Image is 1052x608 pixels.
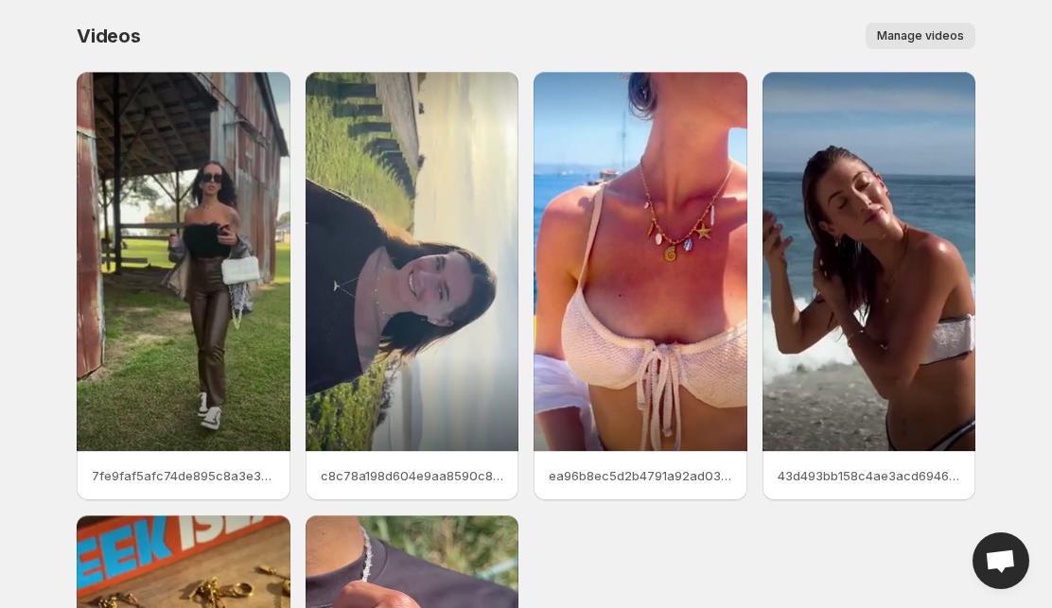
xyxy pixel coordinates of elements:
[778,466,961,485] p: 43d493bb158c4ae3acd694638a2b6285SD-480p-09Mbps-50973906
[973,532,1029,589] a: Open chat
[77,25,141,47] span: Videos
[877,28,964,43] span: Manage videos
[321,466,504,485] p: c8c78a198d604e9aa8590c8eecae7499SD-480p-09Mbps-54620955
[549,466,732,485] p: ea96b8ec5d2b4791a92ad0356cd67c94SD-480p-09Mbps-54992873
[92,466,275,485] p: 7fe9faf5afc74de895c8a3e3012f8f51SD-480p-10Mbps-39128717
[866,23,975,49] button: Manage videos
